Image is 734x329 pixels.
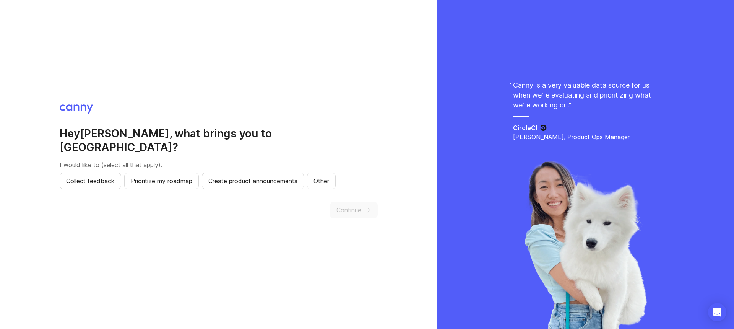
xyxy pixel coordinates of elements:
[330,202,378,218] button: Continue
[131,176,192,186] span: Prioritize my roadmap
[66,176,115,186] span: Collect feedback
[60,127,378,154] h2: Hey [PERSON_NAME] , what brings you to [GEOGRAPHIC_DATA]?
[540,125,547,131] img: CircleCI logo
[336,205,361,215] span: Continue
[124,173,199,189] button: Prioritize my roadmap
[202,173,304,189] button: Create product announcements
[708,303,726,321] div: Open Intercom Messenger
[60,173,121,189] button: Collect feedback
[60,104,93,114] img: Canny logo
[60,160,378,169] p: I would like to (select all that apply):
[313,176,329,186] span: Other
[307,173,336,189] button: Other
[513,123,537,132] h5: CircleCI
[208,176,297,186] span: Create product announcements
[513,132,658,142] p: [PERSON_NAME], Product Ops Manager
[523,161,648,329] img: liya-429d2be8cea6414bfc71c507a98abbfa.webp
[513,80,658,110] p: Canny is a very valuable data source for us when we're evaluating and prioritizing what we're wor...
